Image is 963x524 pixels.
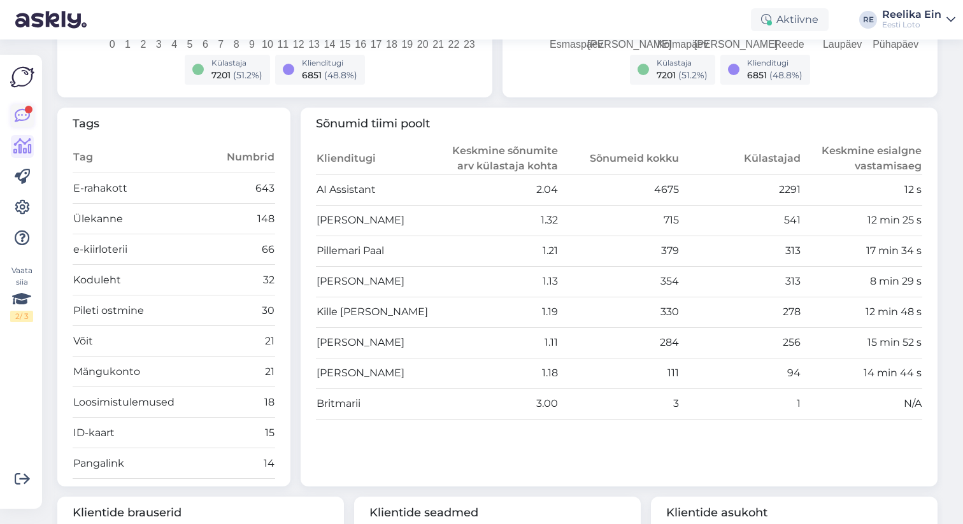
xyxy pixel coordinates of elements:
[110,39,115,50] tspan: 0
[316,115,923,132] span: Sõnumid tiimi poolt
[437,266,559,297] td: 1.13
[73,418,224,448] td: ID-kaart
[224,418,275,448] td: 15
[234,39,239,50] tspan: 8
[316,236,438,266] td: Pillemari Paal
[801,297,923,327] td: 12 min 48 s
[369,504,625,521] span: Klientide seadmed
[747,69,767,81] span: 6851
[316,266,438,297] td: [PERSON_NAME]
[224,234,275,265] td: 66
[73,173,224,204] td: E-rahakott
[873,39,918,50] tspan: Pühapäev
[464,39,475,50] tspan: 23
[224,173,275,204] td: 643
[559,297,680,327] td: 330
[657,39,708,50] tspan: Kolmapäev
[859,11,877,29] div: RE
[316,174,438,205] td: AI Assistant
[678,69,708,81] span: ( 51.2 %)
[747,57,802,69] div: Klienditugi
[437,297,559,327] td: 1.19
[801,266,923,297] td: 8 min 29 s
[801,358,923,388] td: 14 min 44 s
[437,327,559,358] td: 1.11
[324,39,336,50] tspan: 14
[801,174,923,205] td: 12 s
[657,69,676,81] span: 7201
[355,39,366,50] tspan: 16
[140,39,146,50] tspan: 2
[73,234,224,265] td: e-kiirloterii
[432,39,444,50] tspan: 21
[801,143,923,175] th: Keskmine esialgne vastamisaeg
[801,236,923,266] td: 17 min 34 s
[774,39,804,50] tspan: Reede
[680,327,801,358] td: 256
[316,388,438,419] td: Britmarii
[386,39,397,50] tspan: 18
[94,30,99,41] tspan: 0
[437,143,559,175] th: Keskmine sõnumite arv külastaja kohta
[224,387,275,418] td: 18
[437,205,559,236] td: 1.32
[680,266,801,297] td: 313
[316,358,438,388] td: [PERSON_NAME]
[224,204,275,234] td: 148
[680,297,801,327] td: 278
[73,265,224,295] td: Koduleht
[417,39,429,50] tspan: 20
[751,8,829,31] div: Aktiivne
[588,39,672,50] tspan: [PERSON_NAME]
[324,69,357,81] span: ( 48.8 %)
[559,174,680,205] td: 4675
[539,30,545,41] tspan: 0
[559,205,680,236] td: 715
[224,295,275,326] td: 30
[224,265,275,295] td: 32
[249,39,255,50] tspan: 9
[233,69,262,81] span: ( 51.2 %)
[293,39,304,50] tspan: 12
[211,69,231,81] span: 7201
[371,39,382,50] tspan: 17
[10,65,34,89] img: Askly Logo
[339,39,351,50] tspan: 15
[559,388,680,419] td: 3
[125,39,131,50] tspan: 1
[559,327,680,358] td: 284
[680,143,801,175] th: Külastajad
[882,10,941,20] div: Reelika Ein
[801,205,923,236] td: 12 min 25 s
[448,39,460,50] tspan: 22
[769,69,802,81] span: ( 48.8 %)
[882,10,955,30] a: Reelika EinEesti Loto
[73,115,275,132] span: Tags
[224,326,275,357] td: 21
[666,504,922,521] span: Klientide asukoht
[680,388,801,419] td: 1
[73,448,224,479] td: Pangalink
[437,358,559,388] td: 1.18
[550,39,603,50] tspan: Esmaspäev
[73,326,224,357] td: Võit
[171,39,177,50] tspan: 4
[437,236,559,266] td: 1.21
[73,204,224,234] td: Ülekanne
[680,236,801,266] td: 313
[218,39,224,50] tspan: 7
[801,327,923,358] td: 15 min 52 s
[823,39,862,50] tspan: Laupäev
[224,448,275,479] td: 14
[401,39,413,50] tspan: 19
[437,388,559,419] td: 3.00
[559,266,680,297] td: 354
[224,143,275,173] th: Numbrid
[559,236,680,266] td: 379
[302,69,322,81] span: 6851
[224,357,275,387] td: 21
[801,388,923,419] td: N/A
[694,39,778,50] tspan: [PERSON_NAME]
[680,358,801,388] td: 94
[277,39,289,50] tspan: 11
